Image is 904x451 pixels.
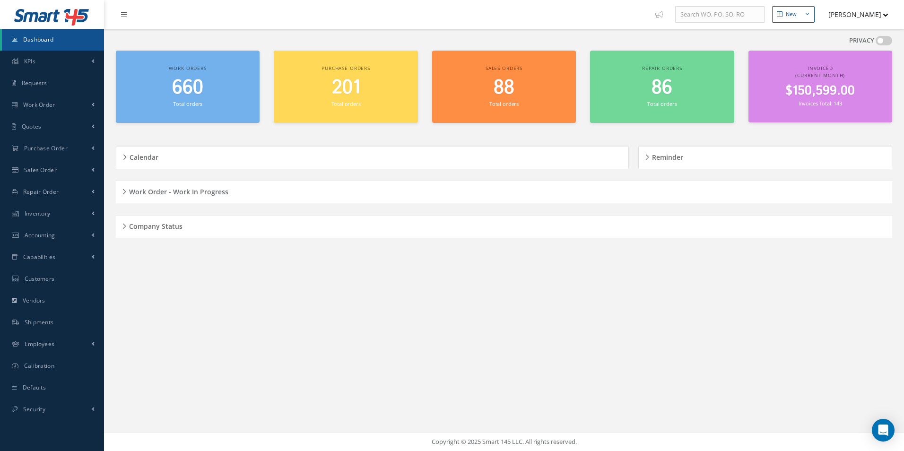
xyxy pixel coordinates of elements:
button: New [772,6,815,23]
button: [PERSON_NAME] [819,5,888,24]
small: Total orders [173,100,202,107]
span: Customers [25,275,55,283]
span: Inventory [25,209,51,217]
span: 86 [652,74,672,101]
h5: Work Order - Work In Progress [126,185,228,196]
span: Sales Order [24,166,57,174]
span: Security [23,405,45,413]
div: New [786,10,797,18]
span: Repair orders [642,65,682,71]
span: Work orders [169,65,206,71]
span: 88 [494,74,514,101]
a: Purchase orders 201 Total orders [274,51,417,123]
div: Copyright © 2025 Smart 145 LLC. All rights reserved. [113,437,895,447]
span: Accounting [25,231,55,239]
a: Invoiced (Current Month) $150,599.00 Invoices Total: 143 [748,51,892,122]
span: Shipments [25,318,54,326]
span: Defaults [23,383,46,391]
span: Work Order [23,101,55,109]
span: 201 [332,74,360,101]
a: Dashboard [2,29,104,51]
span: Capabilities [23,253,56,261]
span: Dashboard [23,35,54,43]
span: Quotes [22,122,42,130]
span: (Current Month) [795,72,845,78]
h5: Company Status [126,219,183,231]
h5: Calendar [127,150,158,162]
span: Repair Order [23,188,59,196]
span: Invoiced [808,65,833,71]
small: Total orders [489,100,519,107]
span: Employees [25,340,55,348]
span: Purchase orders [322,65,370,71]
span: Calibration [24,362,54,370]
h5: Reminder [649,150,683,162]
small: Invoices Total: 143 [799,100,842,107]
small: Total orders [647,100,677,107]
input: Search WO, PO, SO, RO [675,6,765,23]
span: Vendors [23,296,45,304]
span: 660 [172,74,203,101]
span: Sales orders [486,65,522,71]
small: Total orders [331,100,361,107]
span: KPIs [24,57,35,65]
div: Open Intercom Messenger [872,419,895,442]
span: Requests [22,79,47,87]
a: Repair orders 86 Total orders [590,51,734,123]
span: $150,599.00 [785,82,855,100]
span: Purchase Order [24,144,68,152]
a: Work orders 660 Total orders [116,51,260,123]
label: PRIVACY [849,36,874,45]
a: Sales orders 88 Total orders [432,51,576,123]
